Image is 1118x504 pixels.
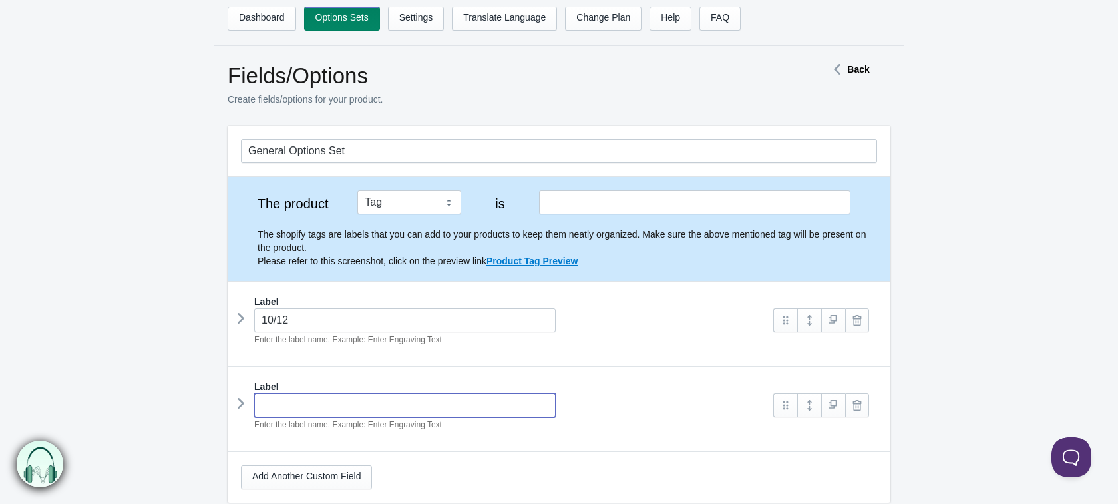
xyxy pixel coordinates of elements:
iframe: Toggle Customer Support [1051,437,1091,477]
label: Label [254,380,279,393]
label: is [474,197,526,210]
a: Dashboard [228,7,296,31]
a: Options Sets [304,7,380,31]
label: The product [241,197,345,210]
a: Product Tag Preview [486,256,578,266]
a: Help [650,7,691,31]
a: Settings [388,7,445,31]
p: The shopify tags are labels that you can add to your products to keep them neatly organized. Make... [258,228,877,268]
img: bxm.png [17,440,64,487]
h1: Fields/Options [228,63,780,89]
a: Add Another Custom Field [241,465,372,489]
p: Create fields/options for your product. [228,93,780,106]
input: General Options Set [241,139,877,163]
label: Label [254,295,279,308]
em: Enter the label name. Example: Enter Engraving Text [254,420,442,429]
a: Translate Language [452,7,557,31]
a: Change Plan [565,7,642,31]
a: Back [827,64,869,75]
a: FAQ [699,7,741,31]
strong: Back [847,64,869,75]
em: Enter the label name. Example: Enter Engraving Text [254,335,442,344]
